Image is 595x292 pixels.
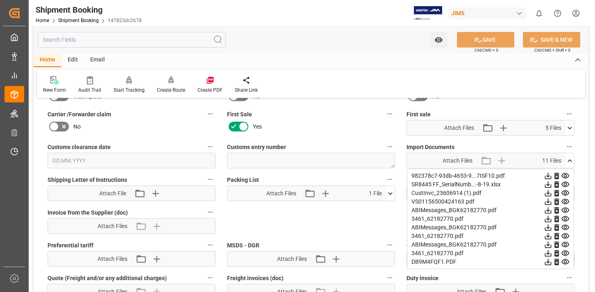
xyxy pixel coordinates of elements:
button: JIMS [448,5,530,21]
button: Quote (Freight and/or any additional charges) [205,272,216,283]
div: Share Link [235,86,258,94]
span: Attach Files [98,255,127,263]
a: Shipment Booking [58,18,99,23]
span: First sale [407,110,431,119]
span: Attach File [99,189,126,198]
input: Search Fields [38,32,226,48]
button: open menu [430,32,447,48]
div: Email [84,53,111,67]
div: 3461_62182770.pdf [411,249,570,258]
span: Attach Files [266,189,296,198]
div: ABIMessages_BGK62182770.pdf [411,240,570,249]
button: First sale [564,109,575,119]
span: Invoice from the Supplier (doc) [48,208,128,217]
a: Home [36,18,49,23]
button: MSDS - DGR [384,240,395,250]
div: Shipment Booking [36,4,142,16]
div: ABIMessages_BGK62182770.pdf [411,206,570,215]
span: Attach Files [444,124,474,132]
span: Packing List [227,176,259,184]
button: Freight invoices (doc) [384,272,395,283]
div: New Form [43,86,66,94]
img: Exertis%20JAM%20-%20Email%20Logo.jpg_1722504956.jpg [414,6,442,20]
div: 982378c7-93db-4653-9...7ISF10.pdf [411,172,570,180]
div: Home [34,53,61,67]
span: Quote (Freight and/or any additional charges) [48,274,167,283]
span: Attach Files [98,222,127,231]
button: SAVE [457,32,514,48]
button: SAVE & NEW [523,32,580,48]
span: 1 File [369,189,382,198]
button: Packing List [384,174,395,185]
span: Carrier /Forwarder claim [48,110,111,119]
div: Create PDF [198,86,223,94]
button: show 0 new notifications [530,4,548,23]
div: SR8445 FF_SerialNumb...-8-19.xlsx [411,180,570,189]
button: Shipping Letter of Instructions [205,174,216,185]
div: 3461_62182770.pdf [411,215,570,223]
span: Master [PERSON_NAME] of Lading (doc) [407,176,511,184]
button: Customs entry number [384,141,395,152]
span: MSDS - DGR [227,241,259,250]
button: Help Center [548,4,567,23]
span: Shipping Letter of Instructions [48,176,127,184]
span: Customs entry number [227,143,286,152]
button: Carrier /Forwarder claim [205,109,216,119]
span: OGD - PGA [407,241,435,250]
button: Preferential tariff [205,240,216,250]
span: Ctrl/CMD + S [475,47,498,53]
span: Freight invoices (doc) [227,274,284,283]
div: ABIMessages_BGK62182770.pdf [411,223,570,232]
span: First Sale [227,110,252,119]
div: Start Tracking [114,86,145,94]
span: 11 Files [542,156,561,165]
div: Edit [61,53,84,67]
span: Ctrl/CMD + Shift + S [534,47,570,53]
span: Attach Files [443,156,472,165]
span: Preferential tariff [48,241,93,250]
button: First Sale [384,109,395,119]
div: JIMS [448,7,527,19]
div: 3461_62182770.pdf [411,232,570,240]
div: VS01156500424163.pdf [411,197,570,206]
span: Yes [253,122,262,131]
input: DD.MM.YYYY [48,153,216,168]
div: Create Route [157,86,185,94]
span: Customs clearance date [48,143,111,152]
div: DB9M4FQF1.PDF [411,258,570,266]
span: 5 Files [545,124,561,132]
button: Customs clearance date [205,141,216,152]
span: Duty invoice [407,274,438,283]
span: No [73,122,81,131]
span: Attach Files [277,255,307,263]
button: Import Documents [564,141,575,152]
div: CustInvc_23606914 (1).pdf [411,189,570,197]
div: Audit Trail [78,86,101,94]
button: Duty invoice [564,272,575,283]
span: Import Documents [407,143,454,152]
button: Invoice from the Supplier (doc) [205,207,216,217]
